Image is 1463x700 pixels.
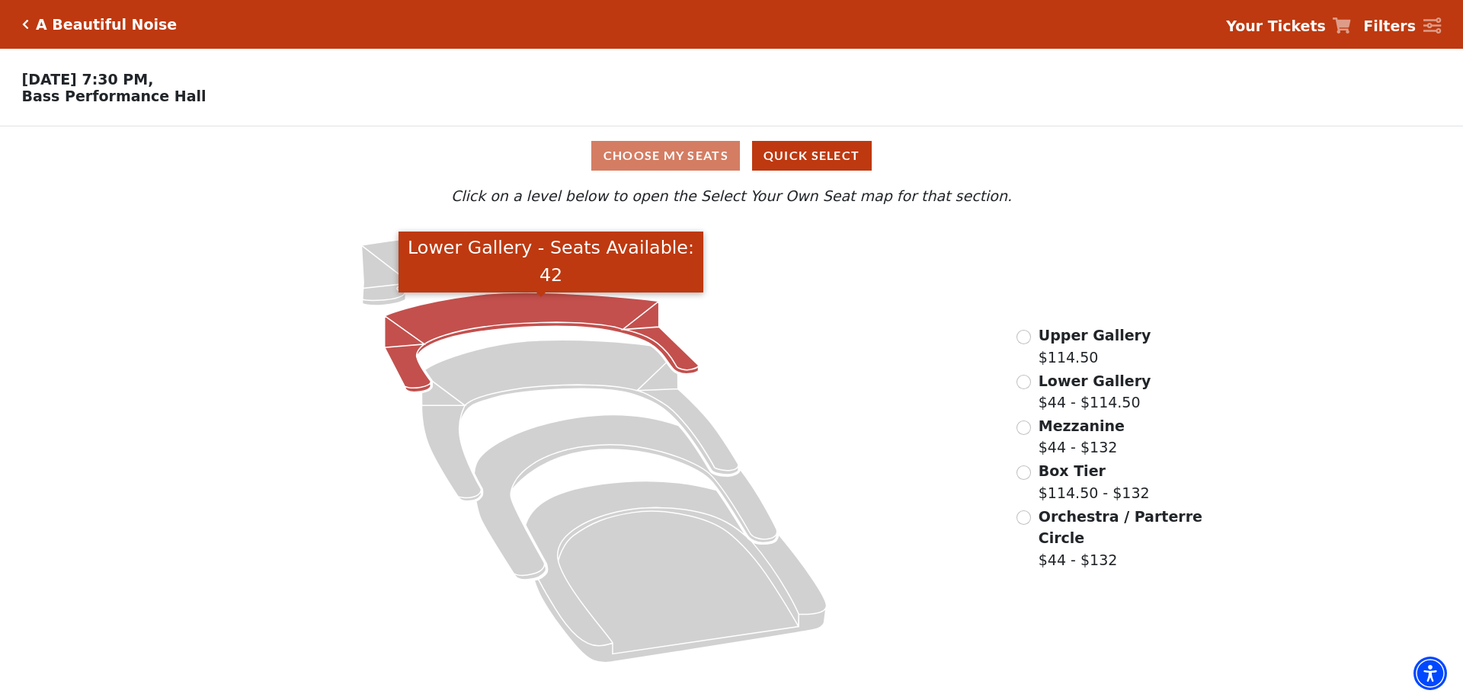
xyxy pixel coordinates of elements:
button: Quick Select [752,141,872,171]
div: Lower Gallery - Seats Available: 42 [399,232,703,293]
strong: Filters [1363,18,1416,34]
label: $114.50 [1039,324,1151,368]
span: Upper Gallery [1039,327,1151,344]
path: Orchestra / Parterre Circle - Seats Available: 14 [526,481,827,663]
span: Lower Gallery [1039,372,1151,389]
span: Box Tier [1039,462,1106,479]
span: Mezzanine [1039,417,1125,434]
input: Mezzanine$44 - $132 [1016,420,1031,435]
path: Lower Gallery - Seats Available: 42 [385,292,699,392]
input: Orchestra / Parterre Circle$44 - $132 [1016,510,1031,525]
a: Filters [1363,15,1441,37]
label: $44 - $132 [1039,415,1125,459]
div: Accessibility Menu [1413,657,1447,690]
p: Click on a level below to open the Select Your Own Seat map for that section. [194,185,1269,207]
h5: A Beautiful Noise [36,16,177,34]
input: Upper Gallery$114.50 [1016,330,1031,344]
label: $114.50 - $132 [1039,460,1150,503]
input: Lower Gallery$44 - $114.50 [1016,375,1031,389]
a: Your Tickets [1226,15,1351,37]
label: $44 - $114.50 [1039,370,1151,414]
label: $44 - $132 [1039,506,1205,571]
a: Click here to go back to filters [22,19,29,30]
strong: Your Tickets [1226,18,1326,34]
input: Box Tier$114.50 - $132 [1016,465,1031,480]
span: Orchestra / Parterre Circle [1039,508,1202,547]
